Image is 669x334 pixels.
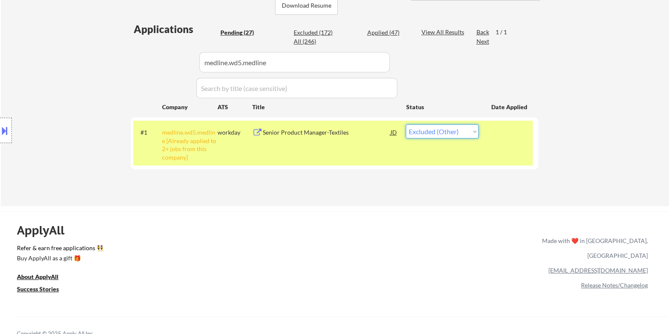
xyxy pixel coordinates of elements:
[389,124,398,140] div: JD
[220,28,262,37] div: Pending (27)
[539,233,648,263] div: Made with ❤️ in [GEOGRAPHIC_DATA], [GEOGRAPHIC_DATA]
[581,282,648,289] a: Release Notes/Changelog
[17,285,59,293] u: Success Stories
[476,28,490,36] div: Back
[17,254,102,265] a: Buy ApplyAll as a gift 🎁
[199,52,390,72] input: Search by company (case sensitive)
[217,128,252,137] div: workday
[162,128,217,161] div: medline.wd5.medline [Already applied to 2+ jobs from this company]
[17,273,58,280] u: About ApplyAll
[476,37,490,46] div: Next
[162,103,217,111] div: Company
[495,28,515,36] div: 1 / 1
[133,24,217,34] div: Applications
[262,128,390,137] div: Senior Product Manager-Textiles
[17,255,102,261] div: Buy ApplyAll as a gift 🎁
[17,245,365,254] a: Refer & earn free applications 👯‍♀️
[421,28,466,36] div: View All Results
[252,103,398,111] div: Title
[17,273,70,283] a: About ApplyAll
[491,103,528,111] div: Date Applied
[196,78,397,98] input: Search by title (case sensitive)
[294,37,336,46] div: All (246)
[367,28,409,37] div: Applied (47)
[294,28,336,37] div: Excluded (172)
[17,223,74,237] div: ApplyAll
[217,103,252,111] div: ATS
[548,267,648,274] a: [EMAIL_ADDRESS][DOMAIN_NAME]
[17,285,70,295] a: Success Stories
[406,99,479,114] div: Status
